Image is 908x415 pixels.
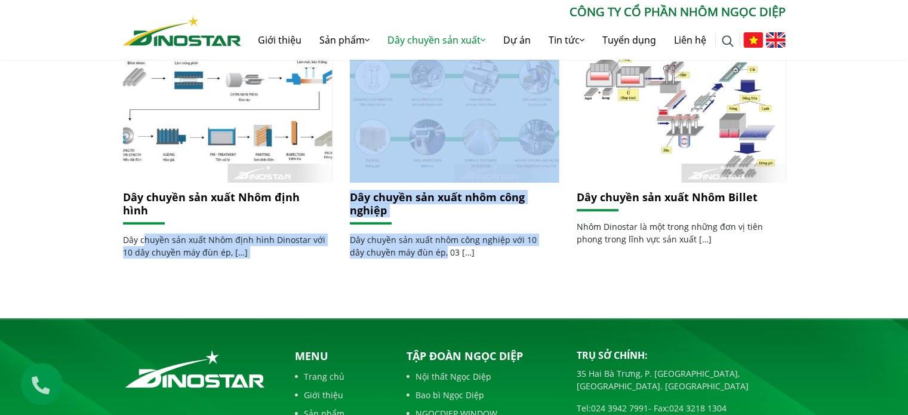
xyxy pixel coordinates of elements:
p: Nhôm Dinostar là một trong những đơn vị tiên phong trong lĩnh vực sản xuất […] [577,220,780,245]
a: 024 3942 7991 [591,402,648,414]
a: Giới thiệu [249,21,310,59]
a: Nội thất Ngọc Diệp [407,370,559,383]
a: Dây chuyền sản xuất Nhôm định hình [123,190,300,217]
img: Dây chuyền sản xuất Nhôm Billet [576,42,785,183]
p: Dây chuyền sản xuất nhôm công nghiệp với 10 dây chuyền máy đùn ép, 03 […] [350,233,553,259]
p: Trụ sở chính: [577,348,786,362]
a: Trang chủ [295,370,387,383]
p: CÔNG TY CỔ PHẦN NHÔM NGỌC DIỆP [241,3,786,21]
img: Dây chuyền sản xuất Nhôm định hình [122,42,331,183]
a: Giới thiệu [295,389,387,401]
p: 35 Hai Bà Trưng, P. [GEOGRAPHIC_DATA], [GEOGRAPHIC_DATA]. [GEOGRAPHIC_DATA] [577,367,786,392]
p: Menu [295,348,387,364]
p: Dây chuyền sản xuất Nhôm định hình Dinostar với 10 dây chuyền máy đùn ép, […] [123,233,326,259]
a: Dự án [494,21,540,59]
a: Dây chuyền sản xuất Nhôm định hình [123,42,332,183]
img: Nhôm Dinostar [123,16,241,46]
a: Dây chuyền sản xuất Nhôm Billet [577,190,758,204]
a: Dây chuyền sản xuất nhôm công nghiệp [350,42,559,183]
img: search [722,35,734,47]
a: Dây chuyền sản xuất nhôm công nghiệp [350,190,525,217]
a: Dây chuyền sản xuất Nhôm Billet [577,42,786,183]
a: Dây chuyền sản xuất [378,21,494,59]
a: Tuyển dụng [593,21,665,59]
img: Dây chuyền sản xuất nhôm công nghiệp [349,42,558,183]
p: Tel: - Fax: [577,402,786,414]
a: Bao bì Ngọc Diệp [407,389,559,401]
img: logo_footer [123,348,267,390]
a: Tin tức [540,21,593,59]
a: Sản phẩm [310,21,378,59]
img: Tiếng Việt [743,32,763,48]
a: Liên hệ [665,21,715,59]
img: English [766,32,786,48]
p: Tập đoàn Ngọc Diệp [407,348,559,364]
a: 024 3218 1304 [669,402,727,414]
